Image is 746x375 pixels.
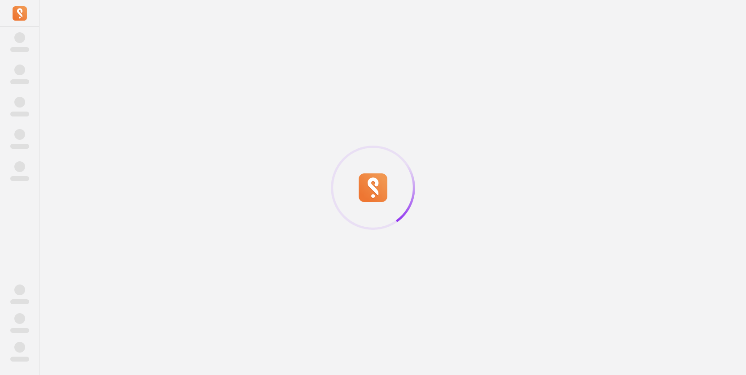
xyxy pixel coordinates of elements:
span: ‌ [10,112,29,116]
span: ‌ [14,284,25,295]
span: ‌ [10,79,29,84]
span: ‌ [10,47,29,52]
span: ‌ [14,129,25,140]
span: ‌ [14,342,25,353]
span: ‌ [10,299,29,304]
span: ‌ [14,32,25,43]
span: ‌ [14,161,25,172]
span: ‌ [14,313,25,324]
span: ‌ [10,176,29,181]
span: ‌ [14,97,25,108]
span: ‌ [10,328,29,333]
span: ‌ [14,65,25,75]
span: ‌ [10,357,29,362]
span: ‌ [10,144,29,149]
